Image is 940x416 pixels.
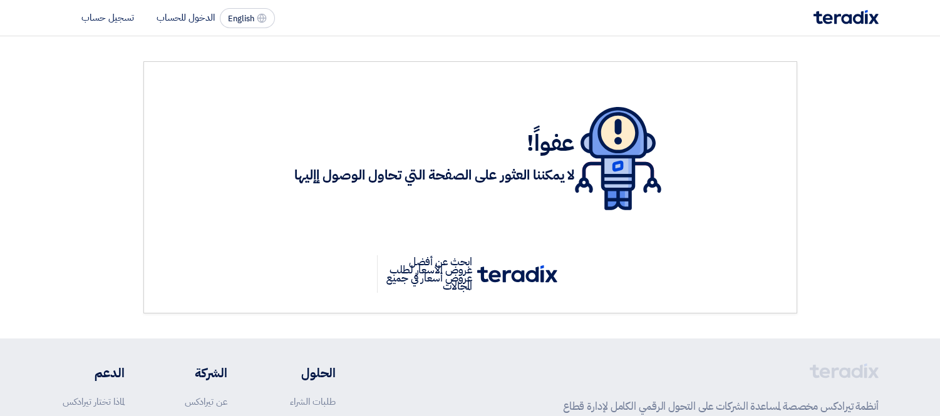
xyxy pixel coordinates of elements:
li: تسجيل حساب [81,11,134,24]
button: English [220,8,275,28]
li: الدخول للحساب [157,11,215,24]
li: الشركة [162,363,227,382]
p: ابحث عن أفضل عروض الأسعار لطلب عروض أسعار في جميع المجالات [377,255,477,293]
img: tx_logo.svg [477,265,557,283]
span: English [228,14,254,23]
img: Teradix logo [813,10,879,24]
h1: عفواً! [294,129,575,157]
a: طلبات الشراء [290,395,336,408]
li: الحلول [265,363,336,382]
h3: لا يمكننا العثور على الصفحة التي تحاول الوصول إإليها [294,166,575,185]
img: 404.svg [575,107,661,210]
a: عن تيرادكس [185,395,227,408]
li: الدعم [61,363,125,382]
a: لماذا تختار تيرادكس [63,395,125,408]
